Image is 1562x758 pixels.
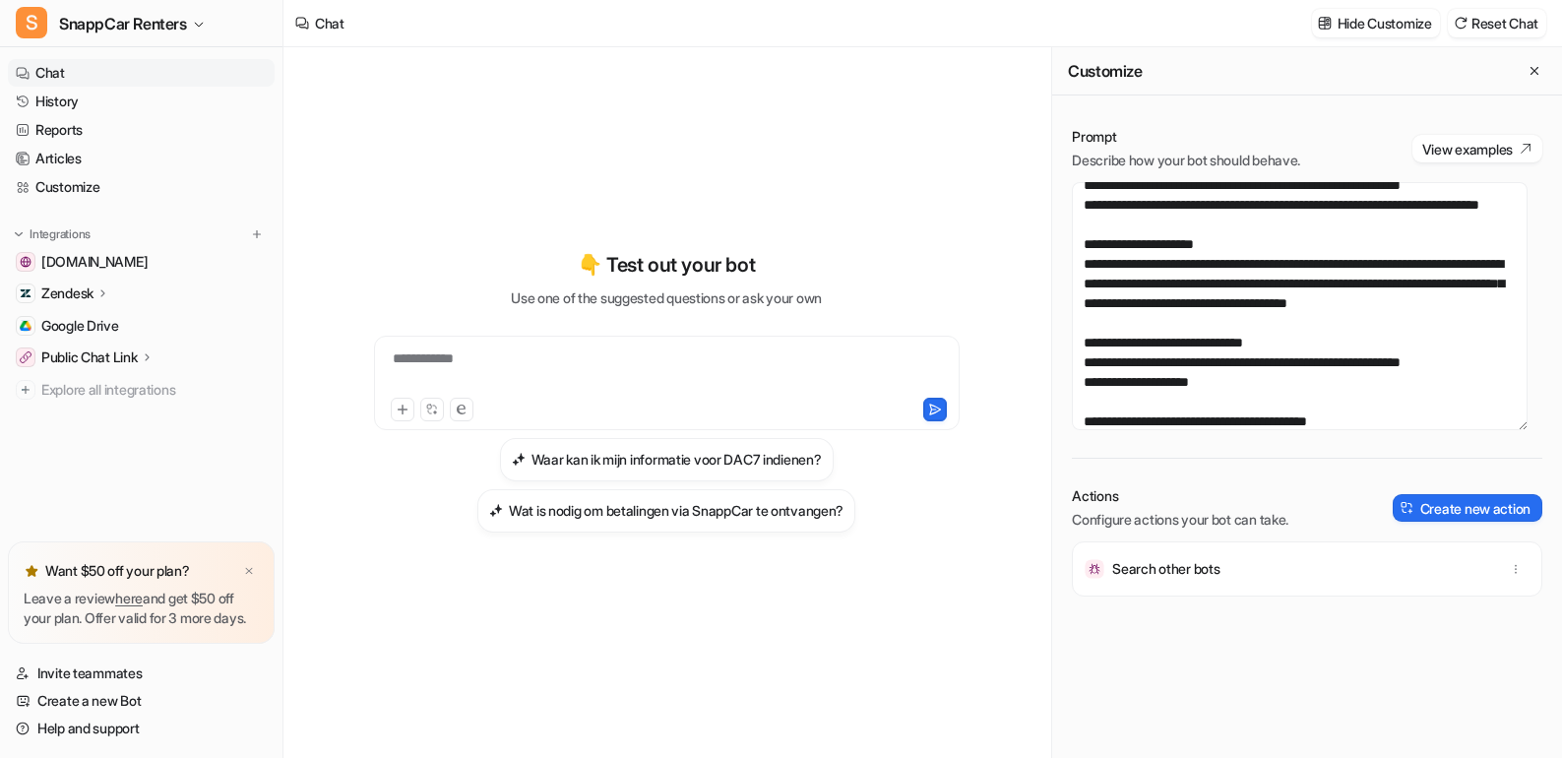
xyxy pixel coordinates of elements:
img: Zendesk [20,287,31,299]
h3: Waar kan ik mijn informatie voor DAC7 indienen? [531,449,822,470]
p: Actions [1072,486,1288,506]
a: Invite teammates [8,660,275,687]
button: Waar kan ik mijn informatie voor DAC7 indienen?Waar kan ik mijn informatie voor DAC7 indienen? [500,438,834,481]
button: Close flyout [1523,59,1546,83]
img: Waar kan ik mijn informatie voor DAC7 indienen? [512,452,526,467]
a: Customize [8,173,275,201]
p: Prompt [1072,127,1300,147]
p: Leave a review and get $50 off your plan. Offer valid for 3 more days. [24,589,259,628]
a: Chat [8,59,275,87]
img: expand menu [12,227,26,241]
a: Articles [8,145,275,172]
span: S [16,7,47,38]
button: Reset Chat [1448,9,1546,37]
img: create-action-icon.svg [1401,501,1414,515]
p: 👇 Test out your bot [578,250,755,280]
a: here [115,590,143,606]
p: Want $50 off your plan? [45,561,190,581]
a: Help and support [8,715,275,742]
p: Public Chat Link [41,347,138,367]
h3: Wat is nodig om betalingen via SnappCar te ontvangen? [509,500,843,521]
img: www.snappcar.nl [20,256,31,268]
a: History [8,88,275,115]
div: Chat [315,13,344,33]
img: Google Drive [20,320,31,332]
span: Explore all integrations [41,374,267,406]
a: Explore all integrations [8,376,275,404]
p: Configure actions your bot can take. [1072,510,1288,530]
img: menu_add.svg [250,227,264,241]
img: reset [1454,16,1468,31]
a: Google DriveGoogle Drive [8,312,275,340]
a: Reports [8,116,275,144]
button: Create new action [1393,494,1542,522]
img: explore all integrations [16,380,35,400]
button: View examples [1412,135,1542,162]
img: customize [1318,16,1332,31]
img: x [243,565,255,578]
p: Hide Customize [1338,13,1432,33]
p: Zendesk [41,284,94,303]
img: Public Chat Link [20,351,31,363]
img: star [24,563,39,579]
img: Wat is nodig om betalingen via SnappCar te ontvangen? [489,503,503,518]
span: Google Drive [41,316,119,336]
button: Hide Customize [1312,9,1440,37]
p: Use one of the suggested questions or ask your own [511,287,822,308]
img: Search other bots icon [1085,559,1104,579]
a: www.snappcar.nl[DOMAIN_NAME] [8,248,275,276]
p: Search other bots [1112,559,1219,579]
h2: Customize [1068,61,1142,81]
span: SnappCar Renters [59,10,187,37]
p: Integrations [30,226,91,242]
button: Integrations [8,224,96,244]
span: [DOMAIN_NAME] [41,252,148,272]
a: Create a new Bot [8,687,275,715]
button: Wat is nodig om betalingen via SnappCar te ontvangen?Wat is nodig om betalingen via SnappCar te o... [477,489,855,533]
p: Describe how your bot should behave. [1072,151,1300,170]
